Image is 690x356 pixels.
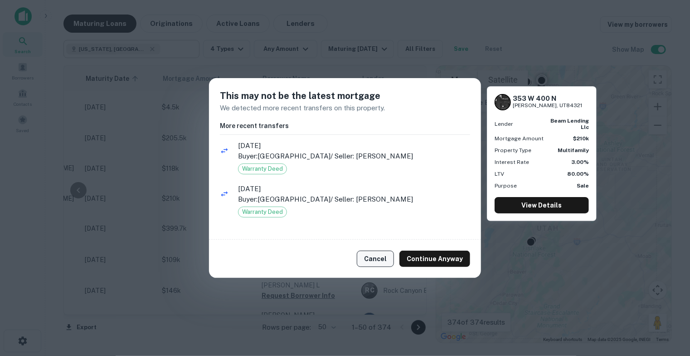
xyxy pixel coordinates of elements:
p: Mortgage Amount [495,134,544,143]
p: Purpose [495,182,517,190]
p: Interest Rate [495,158,529,166]
button: Cancel [357,251,394,267]
strong: 3.00% [571,159,589,165]
h6: 353 W 400 N [513,94,582,103]
p: Property Type [495,146,531,154]
div: Warranty Deed [238,163,287,174]
p: We detected more recent transfers on this property. [220,103,470,114]
p: [PERSON_NAME], UT84321 [513,101,582,110]
p: Buyer: [GEOGRAPHIC_DATA] / Seller: [PERSON_NAME] [238,194,470,205]
strong: Multifamily [558,147,589,153]
h5: This may not be the latest mortgage [220,89,470,103]
p: Lender [495,120,513,128]
span: [DATE] [238,183,470,194]
span: Warranty Deed [238,208,287,217]
iframe: Chat Widget [645,283,690,327]
strong: beam lending llc [550,118,589,130]
span: Warranty Deed [238,164,287,173]
strong: $210k [573,135,589,142]
a: View Details [495,197,589,213]
div: Warranty Deed [238,207,287,218]
strong: 80.00% [567,171,589,177]
span: [DATE] [238,140,470,151]
p: Buyer: [GEOGRAPHIC_DATA] / Seller: [PERSON_NAME] [238,151,470,162]
p: LTV [495,170,504,178]
button: Continue Anyway [399,251,470,267]
h6: More recent transfers [220,121,470,131]
strong: Sale [577,183,589,189]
